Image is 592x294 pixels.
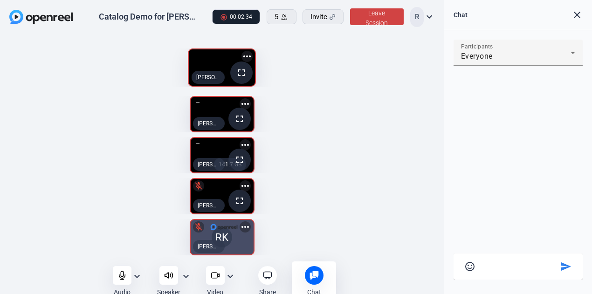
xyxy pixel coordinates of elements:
mat-icon: more_horiz [240,180,251,191]
mat-icon: expand_more [225,271,236,282]
img: logo [210,222,238,232]
div: Catalog Demo for [PERSON_NAME] [99,11,200,22]
mat-icon: expand_more [131,271,143,282]
mat-icon: expand_more [180,271,192,282]
mat-icon: close [571,9,583,21]
mat-icon: more_horiz [240,221,251,232]
mat-icon: sentiment_satisfied_alt [464,261,475,272]
mat-select-trigger: Everyone [461,52,493,61]
div: [PERSON_NAME] [193,199,224,212]
span: Invite [310,12,327,22]
mat-icon: more_horiz [240,98,251,109]
div: R [410,7,424,27]
mat-icon: more_horiz [241,51,253,62]
mat-icon: fullscreen [236,67,247,78]
mat-icon: mic_off [193,180,204,191]
mat-icon: send [560,261,571,272]
mat-icon: fullscreen [234,154,245,165]
img: OpenReel logo [9,10,73,24]
button: Leave Session [350,8,404,25]
mat-icon: expand_more [424,11,435,22]
div: [PERSON_NAME] (Screen) [192,71,225,84]
mat-icon: fullscreen [234,195,245,206]
div: Chat [454,9,468,21]
div: [PERSON_NAME] [193,117,224,130]
mat-icon: mic_off [193,221,204,232]
div: [PERSON_NAME] (You) [193,158,225,171]
mat-label: Participants [461,43,493,50]
div: RK [212,227,232,247]
span: Leave Session [365,9,388,27]
mat-icon: more_horiz [240,139,251,150]
mat-icon: fullscreen [234,113,245,124]
div: [PERSON_NAME] [193,240,225,253]
button: Invite [303,9,343,24]
button: 5 [267,9,296,24]
span: 5 [275,12,278,22]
